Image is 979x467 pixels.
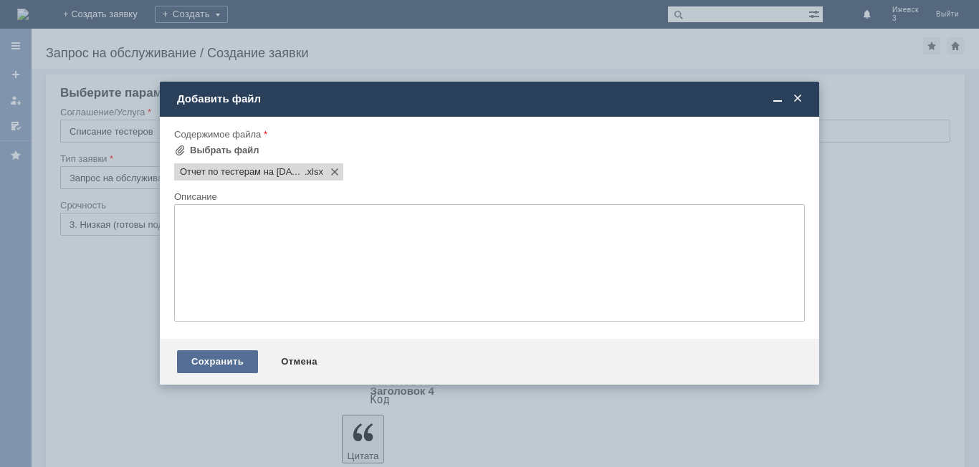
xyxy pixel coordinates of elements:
span: Отчет по тестерам на 22.09.25.xlsx [305,166,323,178]
div: Выбрать файл [190,145,259,156]
span: Свернуть (Ctrl + M) [770,92,785,105]
span: Добрый день, [PERSON_NAME]. Запрос на списание тестеров. [6,6,208,29]
div: Описание [174,192,802,201]
span: Отчет по тестерам на 22.09.25.xlsx [180,166,305,178]
div: Содержимое файла [174,130,802,139]
span: Закрыть [791,92,805,105]
div: Добавить файл [177,92,805,105]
